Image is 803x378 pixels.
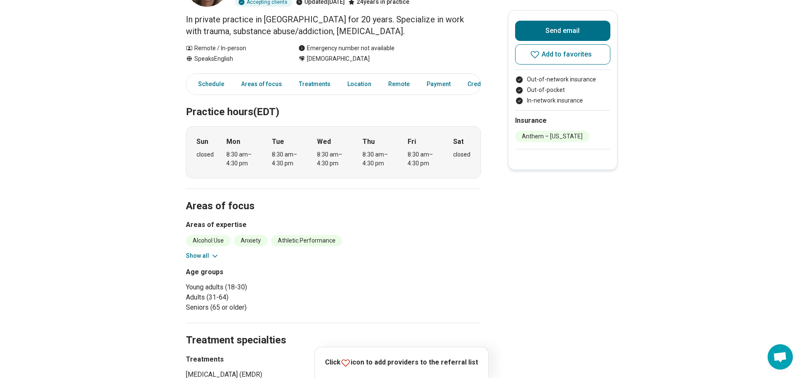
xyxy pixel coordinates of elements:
[383,76,415,93] a: Remote
[294,76,336,93] a: Treatments
[325,357,478,368] p: Click icon to add providers to the referral list
[271,235,342,246] li: Athletic Performance
[188,76,229,93] a: Schedule
[226,150,259,168] div: 8:30 am – 4:30 pm
[186,267,330,277] h3: Age groups
[515,75,610,105] ul: Payment options
[515,116,610,126] h2: Insurance
[515,21,610,41] button: Send email
[515,86,610,94] li: Out-of-pocket
[196,150,214,159] div: closed
[422,76,456,93] a: Payment
[453,150,470,159] div: closed
[186,44,282,53] div: Remote / In-person
[186,251,219,260] button: Show all
[462,76,510,93] a: Credentials
[186,302,330,313] li: Seniors (65 or older)
[408,150,440,168] div: 8:30 am – 4:30 pm
[186,292,330,302] li: Adults (31-64)
[186,313,481,348] h2: Treatment specialties
[453,137,464,147] strong: Sat
[515,96,610,105] li: In-network insurance
[236,76,287,93] a: Areas of focus
[515,131,589,142] li: Anthem – [US_STATE]
[515,44,610,65] button: Add to favorites
[542,51,592,58] span: Add to favorites
[196,137,208,147] strong: Sun
[186,220,481,230] h3: Areas of expertise
[298,44,395,53] div: Emergency number not available
[186,179,481,213] h2: Areas of focus
[186,235,231,246] li: Alcohol Use
[317,150,349,168] div: 8:30 am – 4:30 pm
[226,137,240,147] strong: Mon
[272,137,284,147] strong: Tue
[408,137,416,147] strong: Fri
[186,13,481,37] p: In private practice in [GEOGRAPHIC_DATA] for 20 years. Specialize in work with trauma, substance ...
[363,137,375,147] strong: Thu
[186,85,481,119] h2: Practice hours (EDT)
[186,354,304,364] h3: Treatments
[186,54,282,63] div: Speaks English
[515,75,610,84] li: Out-of-network insurance
[768,344,793,370] div: Open chat
[342,76,376,93] a: Location
[307,54,370,63] span: [DEMOGRAPHIC_DATA]
[234,235,268,246] li: Anxiety
[186,126,481,178] div: When does the program meet?
[363,150,395,168] div: 8:30 am – 4:30 pm
[186,282,330,292] li: Young adults (18-30)
[317,137,331,147] strong: Wed
[272,150,304,168] div: 8:30 am – 4:30 pm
